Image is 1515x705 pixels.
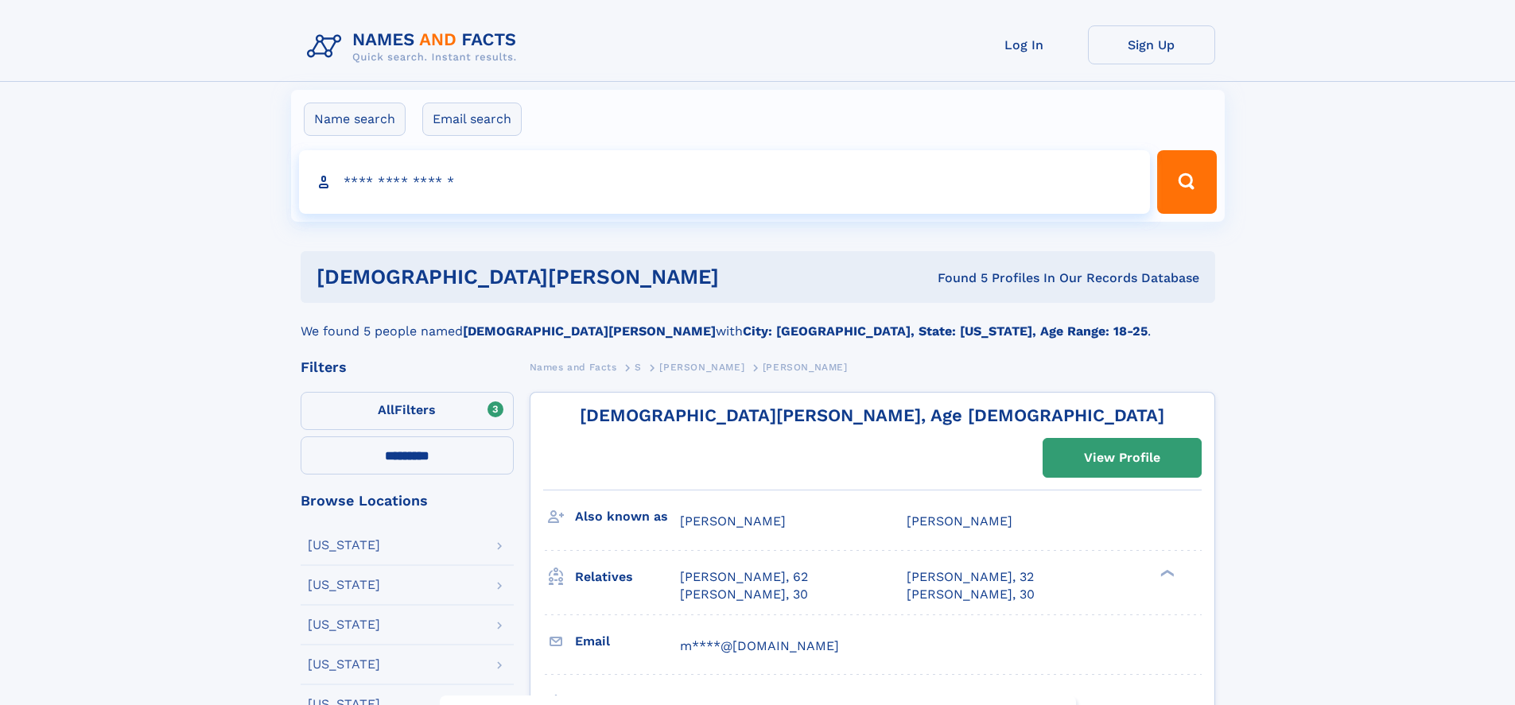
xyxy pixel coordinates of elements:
a: Sign Up [1088,25,1215,64]
div: [US_STATE] [308,539,380,552]
div: Found 5 Profiles In Our Records Database [828,269,1199,287]
span: S [635,362,642,373]
div: [US_STATE] [308,658,380,671]
label: Filters [301,392,514,430]
h3: Also known as [575,503,680,530]
a: Names and Facts [530,357,617,377]
div: View Profile [1084,440,1160,476]
b: City: [GEOGRAPHIC_DATA], State: [US_STATE], Age Range: 18-25 [743,323,1148,339]
div: [US_STATE] [308,618,380,631]
span: [PERSON_NAME] [680,513,786,529]
a: [PERSON_NAME] [659,357,744,377]
input: search input [299,150,1151,214]
h3: Email [575,628,680,655]
span: All [378,402,394,417]
span: [PERSON_NAME] [659,362,744,373]
label: Name search [304,103,406,136]
a: Log In [961,25,1088,64]
button: Search Button [1157,150,1216,214]
img: Logo Names and Facts [301,25,530,68]
div: Filters [301,360,514,374]
a: S [635,357,642,377]
div: [US_STATE] [308,579,380,591]
a: [PERSON_NAME], 32 [907,568,1034,586]
b: [DEMOGRAPHIC_DATA][PERSON_NAME] [463,323,716,339]
a: View Profile [1043,439,1201,477]
div: ❯ [1156,567,1175,578]
a: [DEMOGRAPHIC_DATA][PERSON_NAME], Age [DEMOGRAPHIC_DATA] [580,405,1164,425]
a: [PERSON_NAME], 62 [680,568,808,586]
a: [PERSON_NAME], 30 [680,586,808,603]
span: [PERSON_NAME] [763,362,848,373]
div: We found 5 people named with . [301,303,1215,341]
span: [PERSON_NAME] [907,513,1012,529]
div: Browse Locations [301,494,514,508]
a: [PERSON_NAME], 30 [907,586,1035,603]
h3: Relatives [575,564,680,591]
label: Email search [422,103,522,136]
h1: [DEMOGRAPHIC_DATA][PERSON_NAME] [317,267,829,287]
